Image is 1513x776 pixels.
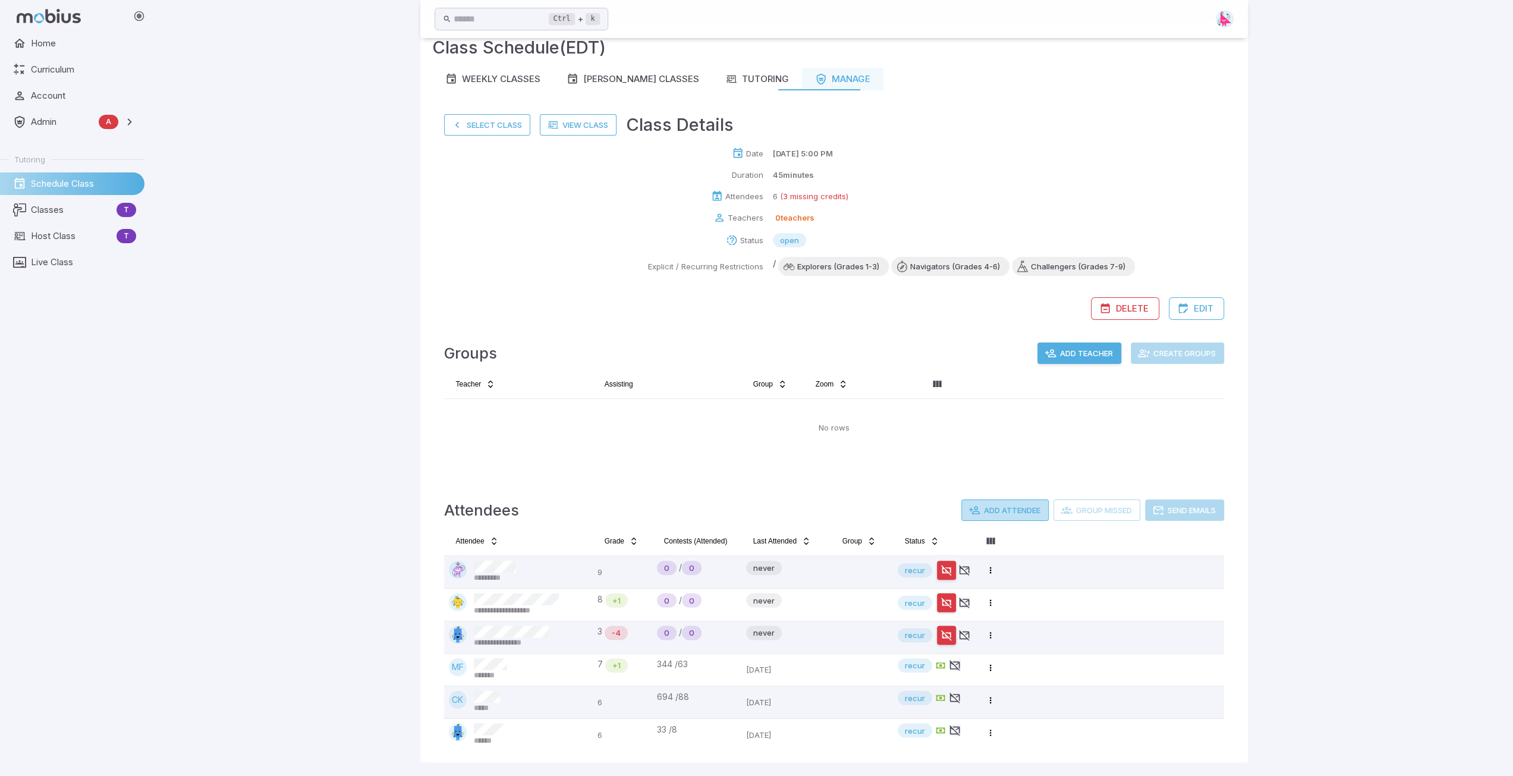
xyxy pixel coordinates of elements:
p: No rows [819,422,850,433]
div: Math is below age level [605,626,628,640]
p: 45 minutes [773,169,814,181]
a: View Class [540,114,616,136]
p: Date [746,147,763,159]
span: 0 [682,562,702,574]
div: Never Played [657,561,677,575]
span: 0 [657,627,677,639]
span: -4 [605,627,628,639]
h3: Class Schedule (EDT) [432,34,606,61]
p: 9 [597,561,647,583]
button: Last Attended [746,532,818,551]
span: +1 [605,659,628,671]
span: 3 [597,626,602,640]
p: Duration [732,169,763,181]
span: T [117,204,136,216]
div: 344 / 63 [657,658,737,670]
span: Challengers (Grades 7-9) [1021,260,1135,272]
span: Assisting [605,379,633,389]
div: / [657,561,737,575]
button: Zoom [809,375,855,394]
p: 6 [597,723,647,746]
span: +1 [605,595,628,607]
span: Home [31,37,136,50]
p: [DATE] 5:00 PM [773,147,833,159]
div: 33 / 8 [657,723,737,735]
div: Tutoring [725,73,789,86]
span: Group [753,379,773,389]
img: rectangle.svg [449,626,467,643]
div: + [549,12,600,26]
img: rectangle.svg [449,723,467,741]
span: 0 [682,595,702,607]
p: 6 [597,691,647,714]
span: T [117,230,136,242]
span: Host Class [31,230,112,243]
div: Math is above age level [605,658,628,673]
div: / [773,257,1135,276]
span: Classes [31,203,112,216]
span: recur [898,724,932,736]
button: Contests (Attended) [657,532,735,551]
span: recur [898,564,932,576]
span: A [99,116,118,128]
div: 694 / 88 [657,691,737,703]
img: diamond.svg [449,561,467,579]
span: Teacher [456,379,482,389]
span: Tutoring [14,154,45,165]
div: New Student [682,626,702,640]
span: recur [898,659,932,671]
div: Weekly Classes [445,73,540,86]
kbd: Ctrl [549,13,575,25]
span: recur [898,597,932,609]
div: / [657,626,737,640]
span: Attendee [456,536,485,546]
span: 0 [682,627,702,639]
button: Delete [1091,297,1159,320]
div: Never Played [657,626,677,640]
span: Navigators (Grades 4-6) [901,260,1009,272]
button: Grade [597,532,646,551]
p: Attendees [725,190,763,202]
div: [PERSON_NAME] Classes [567,73,699,86]
p: [DATE] [746,691,826,714]
div: Never Played [657,593,677,608]
span: Status [905,536,925,546]
div: / [657,593,737,608]
button: Add Attendee [961,499,1049,521]
span: never [746,627,782,639]
span: Account [31,89,136,102]
span: Group [842,536,862,546]
button: Status [898,532,946,551]
div: MF [449,658,467,676]
span: 7 [597,658,603,673]
div: CK [449,691,467,709]
p: Teachers [728,212,763,224]
span: 0 [657,595,677,607]
span: Zoom [816,379,834,389]
p: 0 teachers [775,212,814,224]
p: [DATE] [746,723,826,746]
div: New Student [682,593,702,608]
span: never [746,562,782,574]
span: 0 [657,562,677,574]
div: Math is above age level [605,593,628,608]
img: right-triangle.svg [1216,10,1234,28]
button: Attendee [449,532,506,551]
div: Manage [815,73,870,86]
h3: Class Details [626,112,734,138]
span: Last Attended [753,536,797,546]
div: New Student [682,561,702,575]
img: square.svg [449,593,467,611]
button: Group [835,532,883,551]
button: Column visibility [981,532,1000,551]
span: Explorers (Grades 1-3) [788,260,889,272]
button: Select Class [444,114,530,136]
span: Curriculum [31,63,136,76]
span: recur [898,692,932,704]
p: Explicit / Recurring Restrictions [648,260,763,272]
span: Contests (Attended) [664,536,728,546]
button: Column visibility [927,375,946,394]
button: Teacher [449,375,503,394]
span: Live Class [31,256,136,269]
span: open [773,234,806,246]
